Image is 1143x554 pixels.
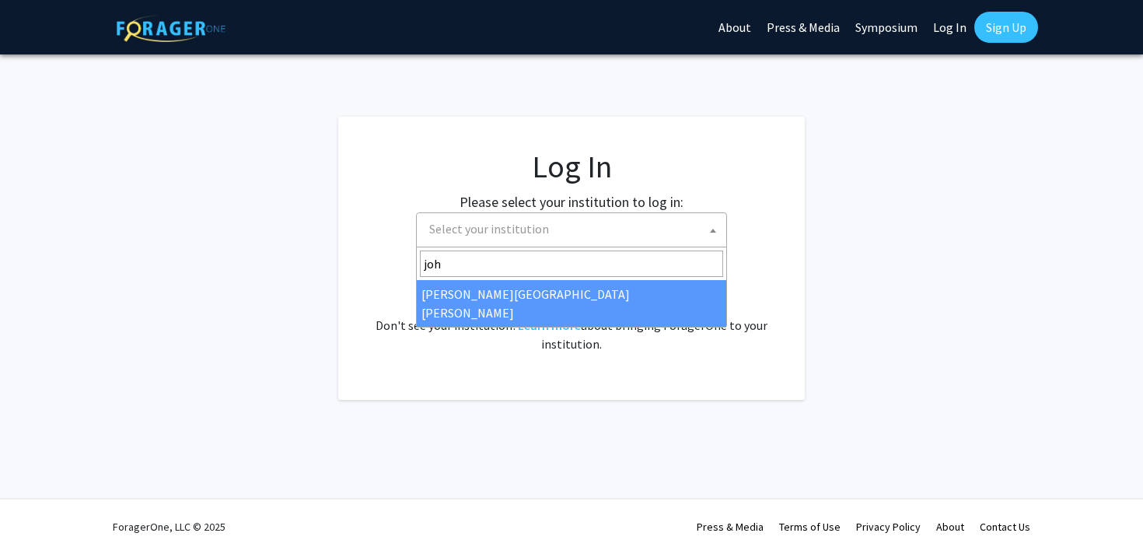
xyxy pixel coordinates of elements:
[117,15,225,42] img: ForagerOne Logo
[936,520,964,534] a: About
[429,221,549,237] span: Select your institution
[113,500,225,554] div: ForagerOne, LLC © 2025
[779,520,841,534] a: Terms of Use
[460,191,683,212] label: Please select your institution to log in:
[369,148,774,185] h1: Log In
[423,213,726,245] span: Select your institution
[12,484,66,542] iframe: Chat
[420,251,723,277] input: Search
[416,212,727,247] span: Select your institution
[974,12,1038,43] a: Sign Up
[856,520,921,534] a: Privacy Policy
[369,279,774,353] div: No account? . Don't see your institution? about bringing ForagerOne to your institution.
[980,520,1030,534] a: Contact Us
[417,280,726,327] li: [PERSON_NAME][GEOGRAPHIC_DATA][PERSON_NAME]
[697,520,764,534] a: Press & Media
